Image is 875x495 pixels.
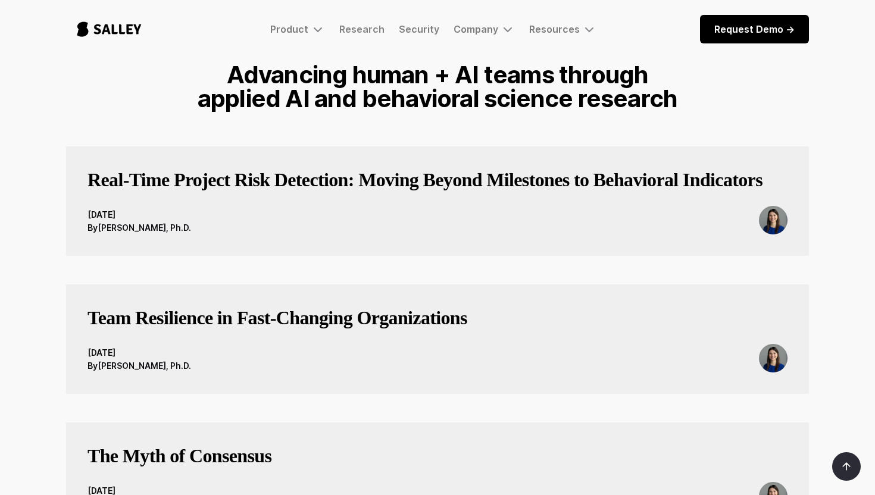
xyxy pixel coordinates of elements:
a: home [66,10,152,49]
div: By [87,359,98,372]
div: Product [270,22,325,36]
div: [DATE] [87,208,191,221]
a: Research [339,23,385,35]
div: [DATE] [87,346,191,359]
div: Company [454,23,498,35]
div: Product [270,23,308,35]
h3: The Myth of Consensus [87,444,271,468]
div: By [87,221,98,234]
a: The Myth of Consensus [87,444,271,482]
div: Resources [529,23,580,35]
h3: Real-Time Project Risk Detection: Moving Beyond Milestones to Behavioral Indicators [87,168,762,192]
div: Resources [529,22,596,36]
a: Request Demo -> [700,15,809,43]
a: Team Resilience in Fast‑Changing Organizations [87,306,467,344]
h1: Advancing human + AI teams through applied AI and behavioral science research [192,63,683,111]
a: Security [399,23,439,35]
div: [PERSON_NAME], Ph.D. [98,359,191,372]
div: [PERSON_NAME], Ph.D. [98,221,191,234]
div: Company [454,22,515,36]
h3: Team Resilience in Fast‑Changing Organizations [87,306,467,330]
a: Real-Time Project Risk Detection: Moving Beyond Milestones to Behavioral Indicators [87,168,762,206]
